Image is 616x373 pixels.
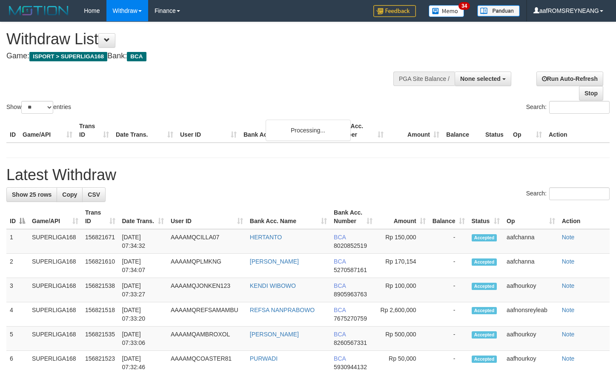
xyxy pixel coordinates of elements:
[334,258,346,265] span: BCA
[250,258,299,265] a: [PERSON_NAME]
[562,355,575,362] a: Note
[76,118,112,143] th: Trans ID
[167,327,246,351] td: AAAAMQAMBROXOL
[119,229,167,254] td: [DATE] 07:34:32
[545,118,610,143] th: Action
[376,229,429,254] td: Rp 150,000
[82,205,119,229] th: Trans ID: activate to sort column ascending
[562,307,575,313] a: Note
[240,118,331,143] th: Bank Acc. Name
[429,302,468,327] td: -
[334,234,346,241] span: BCA
[19,118,76,143] th: Game/API
[503,254,559,278] td: aafchanna
[6,302,29,327] td: 4
[331,118,387,143] th: Bank Acc. Number
[167,205,246,229] th: User ID: activate to sort column ascending
[177,118,240,143] th: User ID
[376,327,429,351] td: Rp 500,000
[167,278,246,302] td: AAAAMQJONKEN123
[250,307,315,313] a: REFSA NANPRABOWO
[503,205,559,229] th: Op: activate to sort column ascending
[6,205,29,229] th: ID: activate to sort column descending
[119,302,167,327] td: [DATE] 07:33:20
[334,307,346,313] span: BCA
[29,229,82,254] td: SUPERLIGA168
[429,205,468,229] th: Balance: activate to sort column ascending
[82,229,119,254] td: 156821671
[88,191,100,198] span: CSV
[330,205,375,229] th: Bank Acc. Number: activate to sort column ascending
[373,5,416,17] img: Feedback.jpg
[112,118,177,143] th: Date Trans.
[468,205,504,229] th: Status: activate to sort column ascending
[6,4,71,17] img: MOTION_logo.png
[119,254,167,278] td: [DATE] 07:34:07
[6,254,29,278] td: 2
[82,187,106,202] a: CSV
[549,187,610,200] input: Search:
[334,291,367,298] span: Copy 8905963763 to clipboard
[562,234,575,241] a: Note
[503,302,559,327] td: aafnonsreyleab
[6,278,29,302] td: 3
[579,86,603,100] a: Stop
[458,2,470,10] span: 34
[250,282,296,289] a: KENDI WIBOWO
[472,283,497,290] span: Accepted
[29,52,107,61] span: ISPORT > SUPERLIGA168
[334,355,346,362] span: BCA
[482,118,510,143] th: Status
[503,327,559,351] td: aafhourkoy
[526,101,610,114] label: Search:
[246,205,330,229] th: Bank Acc. Name: activate to sort column ascending
[167,254,246,278] td: AAAAMQPLMKNG
[429,327,468,351] td: -
[82,254,119,278] td: 156821610
[250,331,299,338] a: [PERSON_NAME]
[127,52,146,61] span: BCA
[6,118,19,143] th: ID
[250,234,282,241] a: HERTANTO
[6,229,29,254] td: 1
[334,267,367,273] span: Copy 5270587161 to clipboard
[526,187,610,200] label: Search:
[562,282,575,289] a: Note
[119,205,167,229] th: Date Trans.: activate to sort column ascending
[549,101,610,114] input: Search:
[559,205,610,229] th: Action
[6,101,71,114] label: Show entries
[334,364,367,370] span: Copy 5930944132 to clipboard
[536,72,603,86] a: Run Auto-Refresh
[82,302,119,327] td: 156821518
[503,278,559,302] td: aafhourkoy
[376,205,429,229] th: Amount: activate to sort column ascending
[376,302,429,327] td: Rp 2,600,000
[334,282,346,289] span: BCA
[472,331,497,339] span: Accepted
[12,191,52,198] span: Show 25 rows
[503,229,559,254] td: aafchanna
[82,278,119,302] td: 156821538
[266,120,351,141] div: Processing...
[376,278,429,302] td: Rp 100,000
[334,339,367,346] span: Copy 8260567331 to clipboard
[6,166,610,184] h1: Latest Withdraw
[6,31,402,48] h1: Withdraw List
[29,254,82,278] td: SUPERLIGA168
[29,302,82,327] td: SUPERLIGA168
[21,101,53,114] select: Showentries
[393,72,455,86] div: PGA Site Balance /
[82,327,119,351] td: 156821535
[510,118,545,143] th: Op
[62,191,77,198] span: Copy
[29,205,82,229] th: Game/API: activate to sort column ascending
[429,229,468,254] td: -
[472,258,497,266] span: Accepted
[119,278,167,302] td: [DATE] 07:33:27
[429,254,468,278] td: -
[6,52,402,60] h4: Game: Bank:
[6,187,57,202] a: Show 25 rows
[443,118,482,143] th: Balance
[167,302,246,327] td: AAAAMQREFSAMAMBU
